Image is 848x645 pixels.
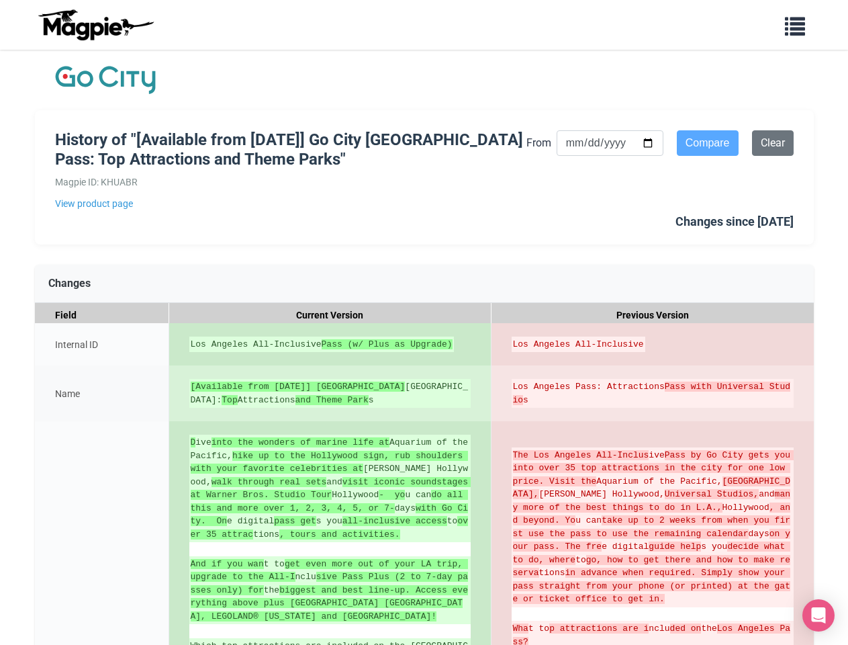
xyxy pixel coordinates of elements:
[55,196,526,211] a: View product page
[191,516,469,540] strong: over 35 attrac
[675,212,794,232] div: Changes since [DATE]
[274,516,316,526] strong: pass get
[513,542,791,565] strong: decide what to do, where
[670,623,702,634] strong: ded on
[677,130,739,156] input: Compare
[513,338,644,351] del: Los Angeles All-Inclusive
[211,477,327,487] strong: walk through real sets
[513,623,528,634] strong: Wha
[665,489,759,499] strong: Universal Studios,
[752,130,794,156] a: Clear
[35,323,169,366] div: Internal ID
[191,503,468,527] strong: with Go City. On
[513,380,792,406] del: Los Angeles Pass: Attractions s
[191,382,406,392] strong: [Available from [DATE]] [GEOGRAPHIC_DATA]
[191,559,264,569] strong: And if you wan
[513,489,791,513] strong: many more of the best things to do in L.A.,
[191,490,469,513] strong: do all this and more over 1, 2, 3, 4, 5, or 7-
[191,559,469,583] strong: get even more out of your LA trip, upgrade to the All-I
[513,449,792,606] del: ive Aquarium of the Pacific, [PERSON_NAME] Hollywood, and Hollywood u can days e digital s you to...
[342,516,447,526] strong: all-inclusive access
[191,585,468,621] strong: biggest and best line-up. Access everything above plus [GEOGRAPHIC_DATA] [GEOGRAPHIC_DATA], LEGOL...
[513,476,790,500] strong: [GEOGRAPHIC_DATA],
[513,450,796,486] strong: Pass by Go City gets you into over 35 top attractions in the city for one low price. Visit the
[513,555,790,578] strong: go, how to get there and how to make reserva
[55,63,156,97] img: Company Logo
[191,572,469,595] strong: sive Pass Plus (2 to 7-day passes only) for
[35,265,814,303] div: Changes
[35,365,169,421] div: Name
[279,529,399,540] strong: , tours and activities.
[191,380,469,406] ins: [GEOGRAPHIC_DATA]: Attractions s
[649,542,701,552] strong: guide help
[322,339,453,349] strong: Pass (w/ Plus as Upgrade)
[491,303,814,328] div: Previous Version
[55,175,526,189] div: Magpie ID: KHUABR
[191,558,469,623] ins: t to nclu the
[513,515,791,539] strong: take up to 2 weeks from when you first use the pass to use the remaining calendar
[169,303,491,328] div: Current Version
[191,436,469,541] ins: ive Aquarium of the Pacific, [PERSON_NAME] Hollywood, and Hollywood u can days e digital s you to...
[802,599,835,632] div: Open Intercom Messenger
[35,303,169,328] div: Field
[55,130,526,169] h1: History of "[Available from [DATE]] Go City [GEOGRAPHIC_DATA] Pass: Top Attractions and Theme Parks"
[191,338,453,351] ins: Los Angeles All-Inclusive
[295,395,369,405] strong: and Theme Park
[222,395,237,405] strong: Top
[513,568,791,604] strong: in advance when required. Simply show your pass straight from your phone (or printed) at the gate...
[526,134,551,152] label: From
[513,450,649,460] strong: The Los Angeles All-Inclus
[35,9,156,41] img: logo-ab69f6fb50320c5b225c76a69d11143b.png
[191,451,469,474] strong: hike up to the Hollywood sign, rub shoulders with your favorite celebrities at
[513,382,790,405] strong: Pass with Universal Studio
[379,490,405,500] strong: - yo
[549,623,649,634] strong: p attractions are i
[211,437,389,447] strong: into the wonders of marine life at
[191,437,196,447] strong: D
